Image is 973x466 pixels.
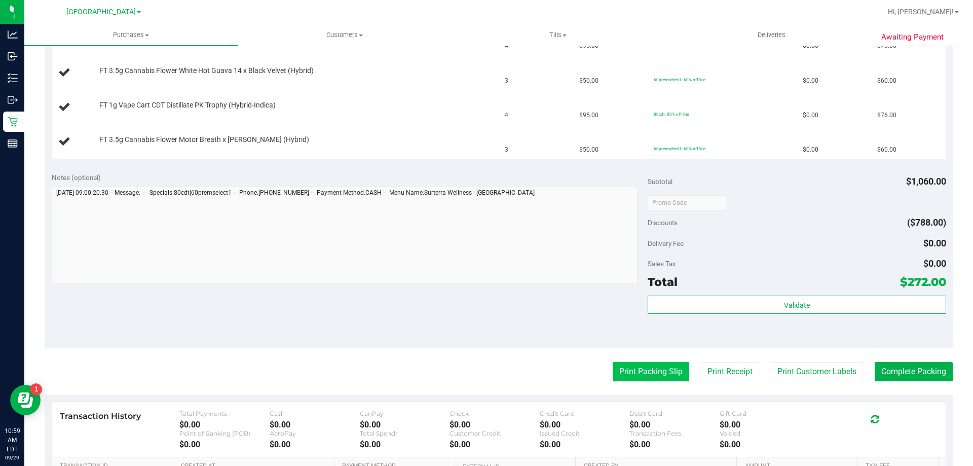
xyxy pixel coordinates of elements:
span: $0.00 [803,76,818,86]
div: Customer Credit [450,429,540,437]
span: Purchases [24,30,238,40]
span: Sales Tax [648,260,676,268]
div: AeroPay [270,429,360,437]
span: Delivery Fee [648,239,684,247]
div: $0.00 [720,420,810,429]
span: ($788.00) [907,217,946,228]
span: $95.00 [579,111,598,120]
a: Deliveries [665,24,878,46]
div: $0.00 [179,420,270,429]
inline-svg: Outbound [8,95,18,105]
span: 60premselect1: 60% off line [654,146,705,151]
span: FT 3.5g Cannabis Flower Motor Breath x [PERSON_NAME] (Hybrid) [99,135,309,145]
div: $0.00 [450,440,540,449]
span: 60premselect1: 60% off line [654,77,705,82]
button: Print Customer Labels [771,362,863,381]
div: $0.00 [540,420,630,429]
div: Debit Card [629,410,720,417]
inline-svg: Reports [8,138,18,149]
inline-svg: Retail [8,117,18,127]
span: $272.00 [900,275,946,289]
inline-svg: Analytics [8,29,18,40]
div: $0.00 [720,440,810,449]
inline-svg: Inbound [8,51,18,61]
button: Validate [648,296,946,314]
span: $0.00 [923,238,946,248]
div: Total Spendr [360,429,450,437]
div: $0.00 [360,420,450,429]
div: Check [450,410,540,417]
div: Voided [720,429,810,437]
div: $0.00 [360,440,450,449]
div: Transaction Fees [629,429,720,437]
div: $0.00 [179,440,270,449]
div: Point of Banking (POB) [179,429,270,437]
div: Issued Credit [540,429,630,437]
span: FT 3.5g Cannabis Flower White Hot Guava 14 x Black Velvet (Hybrid) [99,66,314,76]
span: $50.00 [579,145,598,155]
span: $0.00 [803,145,818,155]
span: Validate [784,301,810,309]
div: $0.00 [629,440,720,449]
iframe: Resource center unread badge [30,383,42,396]
div: $0.00 [450,420,540,429]
span: $0.00 [803,111,818,120]
button: Print Packing Slip [613,362,689,381]
a: Tills [451,24,664,46]
span: $50.00 [579,76,598,86]
inline-svg: Inventory [8,73,18,83]
span: Hi, [PERSON_NAME]! [888,8,954,16]
p: 10:59 AM EDT [5,426,20,454]
span: Tills [452,30,664,40]
div: Total Payments [179,410,270,417]
span: Awaiting Payment [881,31,944,43]
div: $0.00 [270,420,360,429]
span: Deliveries [744,30,799,40]
button: Complete Packing [875,362,953,381]
button: Print Receipt [701,362,759,381]
div: Gift Card [720,410,810,417]
span: $0.00 [923,258,946,269]
div: $0.00 [270,440,360,449]
span: [GEOGRAPHIC_DATA] [66,8,136,16]
span: $60.00 [877,76,896,86]
a: Purchases [24,24,238,46]
span: $60.00 [877,145,896,155]
a: Customers [238,24,451,46]
div: $0.00 [629,420,720,429]
span: 4 [505,111,508,120]
div: Cash [270,410,360,417]
div: Credit Card [540,410,630,417]
span: 3 [505,145,508,155]
iframe: Resource center [10,385,41,415]
span: Total [648,275,678,289]
span: Subtotal [648,177,672,186]
span: $1,060.00 [906,176,946,187]
span: 3 [505,76,508,86]
div: $0.00 [540,440,630,449]
span: Customers [238,30,451,40]
div: CanPay [360,410,450,417]
span: FT 1g Vape Cart CDT Distillate PK Trophy (Hybrid-Indica) [99,100,276,110]
span: Notes (optional) [52,173,101,182]
span: Discounts [648,213,678,232]
span: 80cdt: 80% off line [654,112,689,117]
span: $76.00 [877,111,896,120]
p: 09/29 [5,454,20,461]
input: Promo Code [648,195,726,210]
